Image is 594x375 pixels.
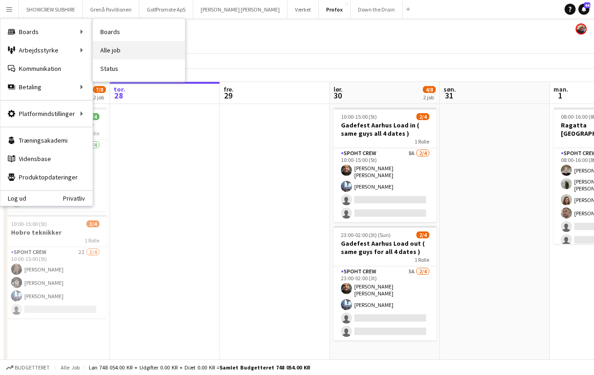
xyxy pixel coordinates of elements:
a: Kommunikation [0,59,92,78]
app-job-card: 10:00-15:00 (5t)3/4Hobro teknikker1 RolleSpoht Crew2I3/410:00-15:00 (5t)[PERSON_NAME][PERSON_NAME... [4,215,107,318]
a: 44 [578,4,589,15]
button: Budgetteret [5,363,51,373]
span: fre. [224,85,234,93]
span: 2/4 [416,231,429,238]
h3: Gadefest Aarhus Load out ( same guys for all 4 dates ) [334,239,437,256]
span: 2/4 [416,113,429,120]
span: 4/8 [423,86,436,93]
span: 30 [332,90,343,101]
span: Alle job [59,364,81,371]
a: Produktopdateringer [0,168,92,186]
span: man. [554,85,568,93]
button: Værket [288,0,319,18]
span: 3/4 [87,220,99,227]
span: 10:00-15:00 (5t) [11,220,47,227]
button: GolfPromote ApS [139,0,193,18]
div: Platformindstillinger [0,104,92,123]
app-job-card: 10:00-15:00 (5t)2/4Gadefest Aarhus Load in ( same guys all 4 dates )1 RolleSpoht Crew8A2/410:00-1... [334,108,437,222]
a: Vidensbase [0,150,92,168]
span: 29 [222,90,234,101]
app-user-avatar: Danny Tranekær [576,23,587,35]
button: SHOWCREW SUBHIRE [19,0,83,18]
a: Status [93,59,185,78]
app-job-card: 23:00-02:00 (3t) (Sun)2/4Gadefest Aarhus Load out ( same guys for all 4 dates )1 RolleSpoht Crew5... [334,226,437,340]
span: lør. [334,85,343,93]
span: 28 [112,90,125,101]
app-card-role: Spoht Crew8A2/410:00-15:00 (5t)[PERSON_NAME] [PERSON_NAME][PERSON_NAME] [334,148,437,222]
span: søn. [444,85,456,93]
span: 1 Rolle [415,256,429,263]
div: Betaling [0,78,92,96]
a: Boards [93,23,185,41]
button: Down the Drain [351,0,403,18]
div: Boards [0,23,92,41]
span: 7/8 [93,86,106,93]
button: [PERSON_NAME] [PERSON_NAME] [193,0,288,18]
span: 1 [552,90,568,101]
span: 1 Rolle [85,237,99,244]
span: 44 [584,2,590,8]
button: Profox [319,0,351,18]
span: tor. [114,85,125,93]
a: Log ud [0,195,26,202]
span: 31 [442,90,456,101]
app-card-role: Spoht Crew2I3/410:00-15:00 (5t)[PERSON_NAME][PERSON_NAME][PERSON_NAME] [4,247,107,318]
span: 10:00-15:00 (5t) [341,113,377,120]
a: Alle job [93,41,185,59]
div: 2 job [423,94,435,101]
a: Privatliv [63,195,92,202]
div: 2 job [93,94,105,101]
h3: Gadefest Aarhus Load in ( same guys all 4 dates ) [334,121,437,138]
div: Arbejdsstyrke [0,41,92,59]
div: Løn 748 054.00 KR + Udgifter 0.00 KR + Diæt 0.00 KR = [89,364,310,371]
span: 1 Rolle [415,138,429,145]
span: Samlet budgetteret 748 054.00 KR [219,364,310,371]
app-card-role: Spoht Crew5A2/423:00-02:00 (3t)[PERSON_NAME] [PERSON_NAME][PERSON_NAME] [334,266,437,340]
span: Budgetteret [15,364,50,371]
button: Grenå Pavillionen [83,0,139,18]
span: 23:00-02:00 (3t) (Sun) [341,231,391,238]
h3: Hobro teknikker [4,228,107,237]
a: Træningsakademi [0,131,92,150]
